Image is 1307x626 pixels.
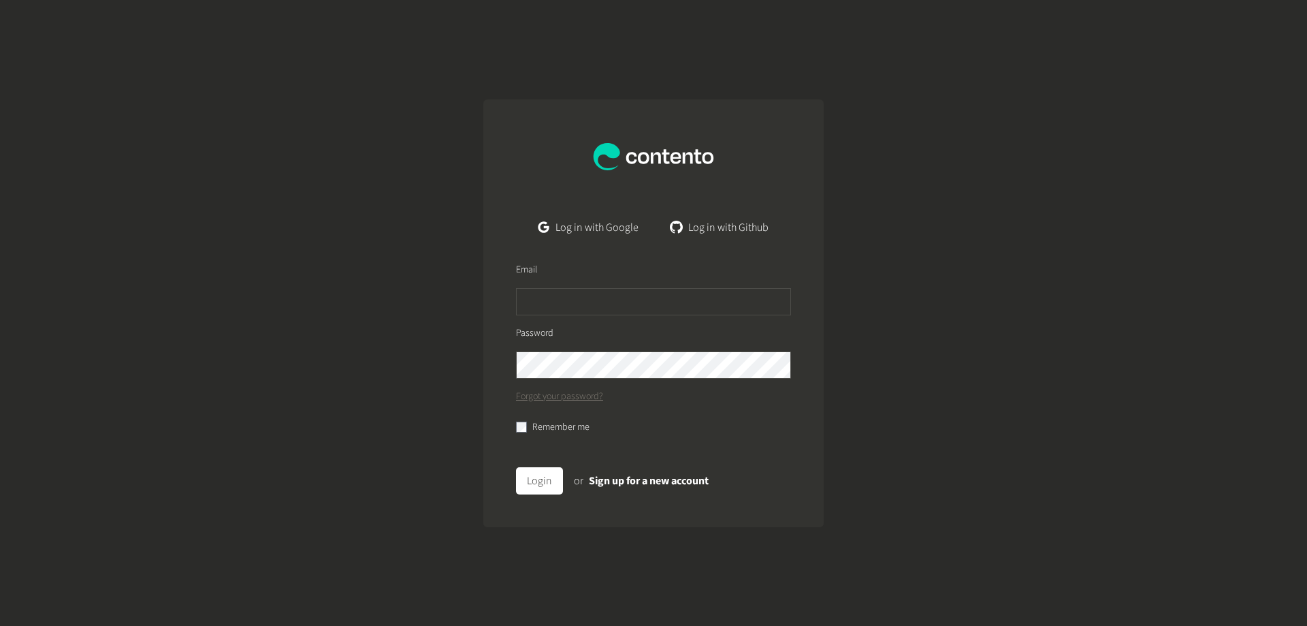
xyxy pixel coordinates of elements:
[528,214,649,241] a: Log in with Google
[589,473,709,488] a: Sign up for a new account
[516,467,563,495] button: Login
[660,214,779,241] a: Log in with Github
[532,420,590,435] label: Remember me
[516,326,553,341] label: Password
[516,390,603,404] a: Forgot your password?
[574,473,583,488] span: or
[516,263,537,277] label: Email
